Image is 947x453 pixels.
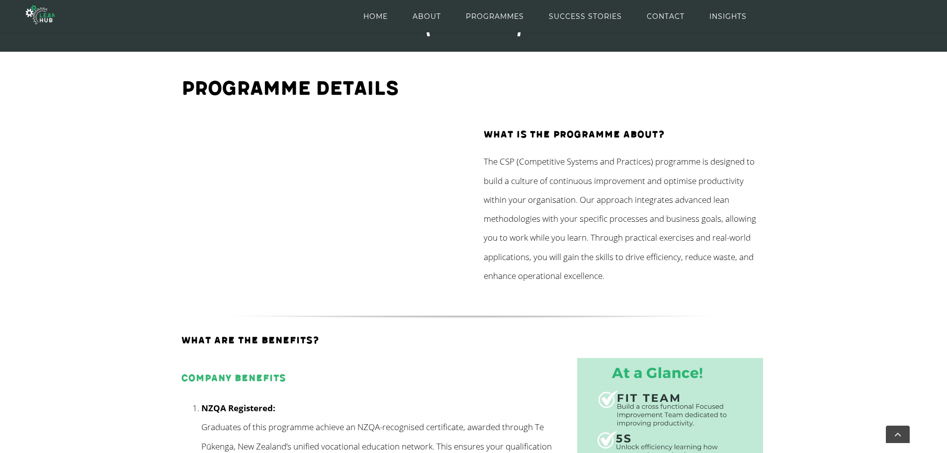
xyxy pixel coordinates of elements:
strong: What are the benefits? [181,335,320,346]
strong: What is the programme about? [484,129,665,140]
strong: Programme details [181,77,399,100]
strong: Company benefits [181,372,286,384]
img: The Lean Hub | Optimising productivity with Lean Logo [26,1,55,28]
strong: NZQA Registered: [201,402,275,414]
span: (Level 5) [423,14,525,38]
span: The CSP (Competitive Systems and Practices) programme is designed to build a culture of continuou... [484,156,756,281]
iframe: NZQA CSP L5 - Course Intro - The Lean Hub [181,125,460,281]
